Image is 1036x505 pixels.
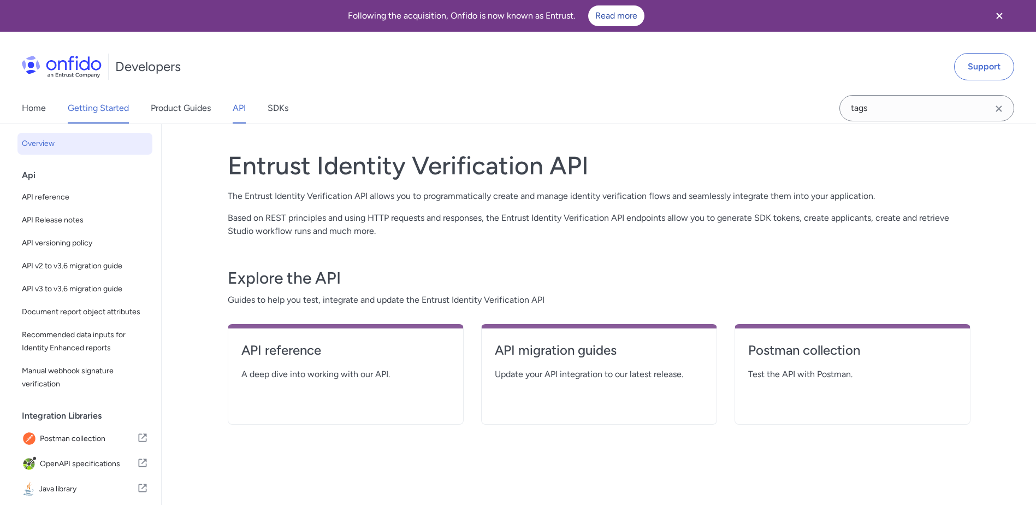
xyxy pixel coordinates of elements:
[22,260,148,273] span: API v2 to v3.6 migration guide
[228,212,970,238] p: Based on REST principles and using HTTP requests and responses, the Entrust Identity Verification...
[22,306,148,319] span: Document report object attributes
[233,93,246,124] a: API
[17,255,152,277] a: API v2 to v3.6 migration guide
[151,93,211,124] a: Product Guides
[22,191,148,204] span: API reference
[17,232,152,254] a: API versioning policy
[495,342,703,368] a: API migration guides
[22,328,148,355] span: Recommended data inputs for Identity Enhanced reports
[22,137,148,150] span: Overview
[22,237,148,250] span: API versioning policy
[17,427,152,451] a: IconPostman collectionPostman collection
[17,209,152,231] a: API Release notes
[17,360,152,395] a: Manual webhook signature verification
[17,324,152,359] a: Recommended data inputs for Identity Enhanced reports
[40,456,137,472] span: OpenAPI specifications
[17,186,152,208] a: API reference
[115,58,181,75] h1: Developers
[22,93,46,124] a: Home
[22,456,40,472] img: IconOpenAPI specifications
[22,365,148,391] span: Manual webhook signature verification
[228,267,970,289] h3: Explore the API
[22,283,148,296] span: API v3 to v3.6 migration guide
[22,481,39,497] img: IconJava library
[22,56,102,78] img: Onfido Logo
[17,278,152,300] a: API v3 to v3.6 migration guide
[993,9,1006,22] svg: Close banner
[992,102,1005,115] svg: Clear search field button
[22,214,148,227] span: API Release notes
[228,150,970,181] h1: Entrust Identity Verification API
[17,477,152,501] a: IconJava libraryJava library
[13,5,979,26] div: Following the acquisition, Onfido is now known as Entrust.
[228,293,970,307] span: Guides to help you test, integrate and update the Entrust Identity Verification API
[954,53,1014,80] a: Support
[748,368,957,381] span: Test the API with Postman.
[17,452,152,476] a: IconOpenAPI specificationsOpenAPI specifications
[228,190,970,203] p: The Entrust Identity Verification API allows you to programmatically create and manage identity v...
[17,133,152,155] a: Overview
[839,95,1014,121] input: Onfido search input field
[22,431,40,447] img: IconPostman collection
[268,93,288,124] a: SDKs
[241,368,450,381] span: A deep dive into working with our API.
[40,431,137,447] span: Postman collection
[495,342,703,359] h4: API migration guides
[748,342,957,368] a: Postman collection
[979,2,1020,30] button: Close banner
[22,405,157,427] div: Integration Libraries
[22,165,157,186] div: Api
[588,5,644,26] a: Read more
[39,481,137,497] span: Java library
[241,342,450,368] a: API reference
[495,368,703,381] span: Update your API integration to our latest release.
[68,93,129,124] a: Getting Started
[17,301,152,323] a: Document report object attributes
[748,342,957,359] h4: Postman collection
[241,342,450,359] h4: API reference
